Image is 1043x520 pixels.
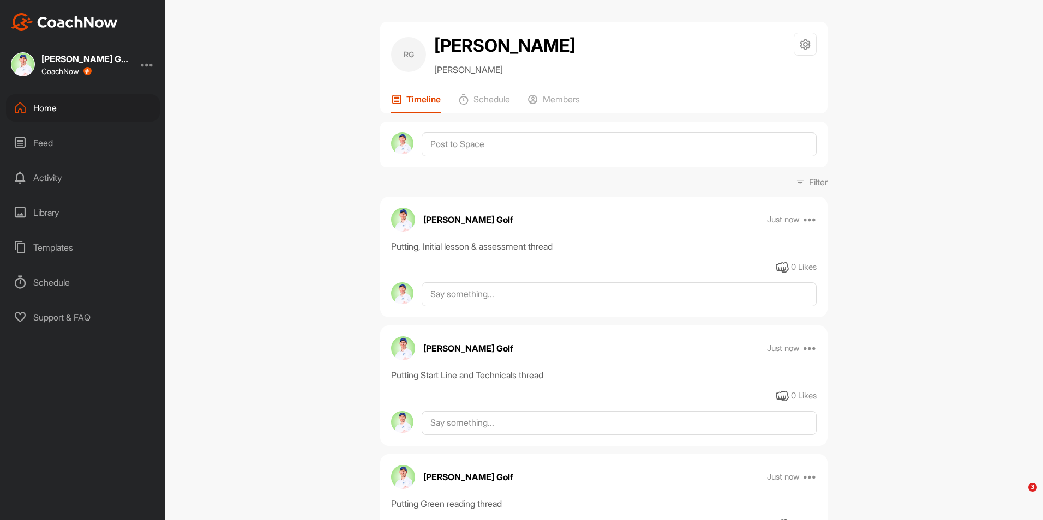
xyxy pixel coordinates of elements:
div: Putting Start Line and Technicals thread [391,368,817,382]
p: [PERSON_NAME] Golf [423,342,513,355]
div: Activity [6,164,160,191]
div: Library [6,199,160,226]
div: Schedule [6,269,160,296]
p: [PERSON_NAME] Golf [423,470,513,483]
div: 0 Likes [791,261,817,274]
img: avatar [391,336,415,360]
img: avatar [391,465,415,489]
div: Feed [6,129,160,156]
p: Members [543,94,580,105]
p: Filter [809,176,828,189]
p: Schedule [473,94,510,105]
div: Templates [6,234,160,261]
div: [PERSON_NAME] Golf [41,55,129,63]
img: avatar [391,282,413,305]
span: 3 [1028,483,1037,492]
img: avatar [391,132,413,155]
div: Putting, Initial lesson & assessment thread [391,240,817,253]
div: 0 Likes [791,390,817,402]
div: Home [6,94,160,122]
p: Just now [767,343,800,354]
img: avatar [391,208,415,232]
iframe: Intercom live chat [1006,483,1032,509]
h2: [PERSON_NAME] [434,33,576,59]
p: Just now [767,471,800,482]
img: CoachNow [11,13,118,31]
p: Just now [767,214,800,225]
p: Timeline [406,94,441,105]
div: Putting Green reading thread [391,497,817,510]
p: [PERSON_NAME] [434,63,576,76]
div: Support & FAQ [6,304,160,331]
img: avatar [391,411,413,433]
img: square_a4120018e3a3d6688c6919095981194a.jpg [11,52,35,76]
div: CoachNow [41,67,92,76]
p: [PERSON_NAME] Golf [423,213,513,226]
div: RG [391,37,426,72]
